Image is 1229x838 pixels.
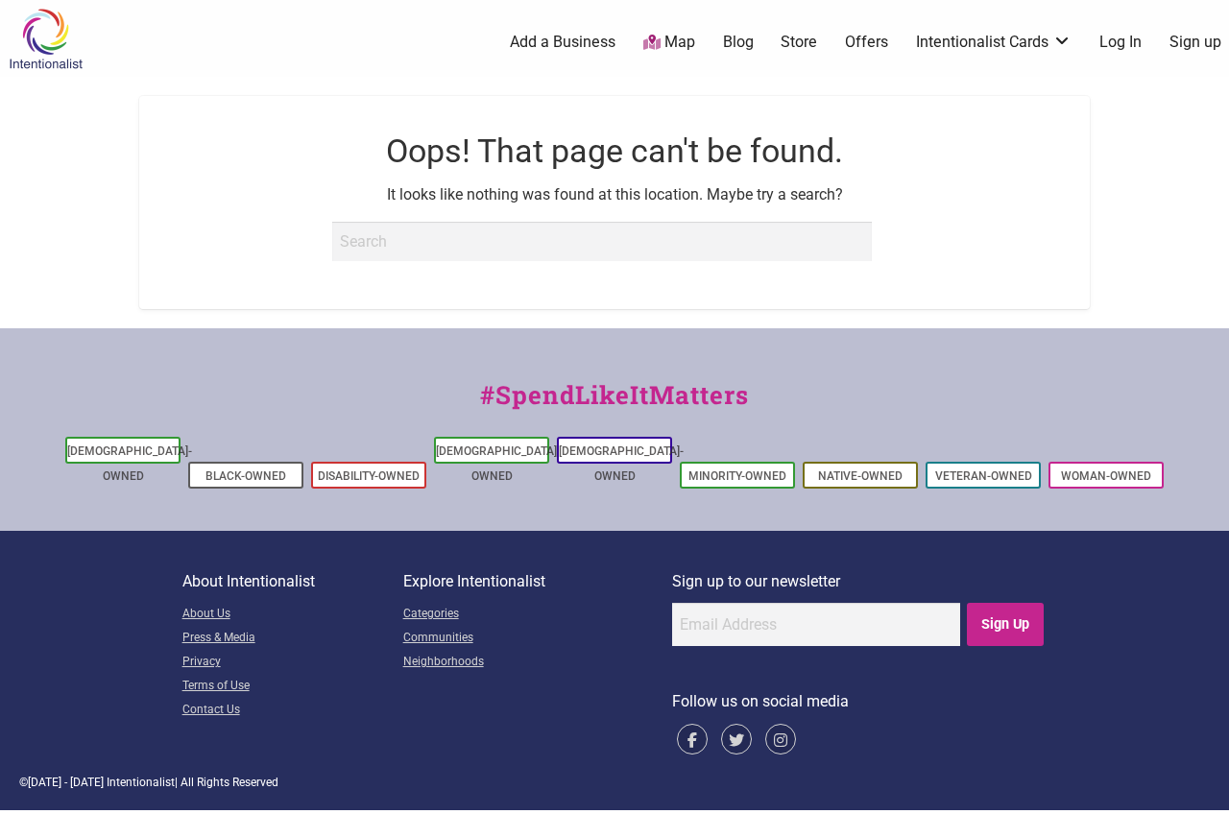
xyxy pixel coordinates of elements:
span: Intentionalist [107,776,175,789]
a: [DEMOGRAPHIC_DATA]-Owned [67,444,192,483]
p: Follow us on social media [672,689,1048,714]
a: Disability-Owned [318,469,420,483]
a: Offers [845,32,888,53]
a: About Us [182,603,403,627]
a: Contact Us [182,699,403,723]
a: Minority-Owned [688,469,786,483]
p: Sign up to our newsletter [672,569,1048,594]
a: Categories [403,603,672,627]
a: Blog [723,32,754,53]
a: Log In [1099,32,1142,53]
a: [DEMOGRAPHIC_DATA]-Owned [559,444,684,483]
a: Native-Owned [818,469,903,483]
div: © | All Rights Reserved [19,774,1210,791]
a: Communities [403,627,672,651]
a: Neighborhoods [403,651,672,675]
a: Veteran-Owned [935,469,1032,483]
p: It looks like nothing was found at this location. Maybe try a search? [191,182,1038,207]
a: Store [781,32,817,53]
a: Privacy [182,651,403,675]
p: About Intentionalist [182,569,403,594]
a: Terms of Use [182,675,403,699]
a: [DEMOGRAPHIC_DATA]-Owned [436,444,561,483]
a: Add a Business [510,32,615,53]
a: Black-Owned [205,469,286,483]
a: Press & Media [182,627,403,651]
a: Sign up [1169,32,1221,53]
input: Search [332,222,872,260]
input: Sign Up [967,603,1045,646]
span: [DATE] - [DATE] [28,776,104,789]
a: Woman-Owned [1061,469,1151,483]
h1: Oops! That page can't be found. [191,129,1038,175]
input: Email Address [672,603,960,646]
a: Intentionalist Cards [916,32,1072,53]
a: Map [643,32,695,54]
p: Explore Intentionalist [403,569,672,594]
